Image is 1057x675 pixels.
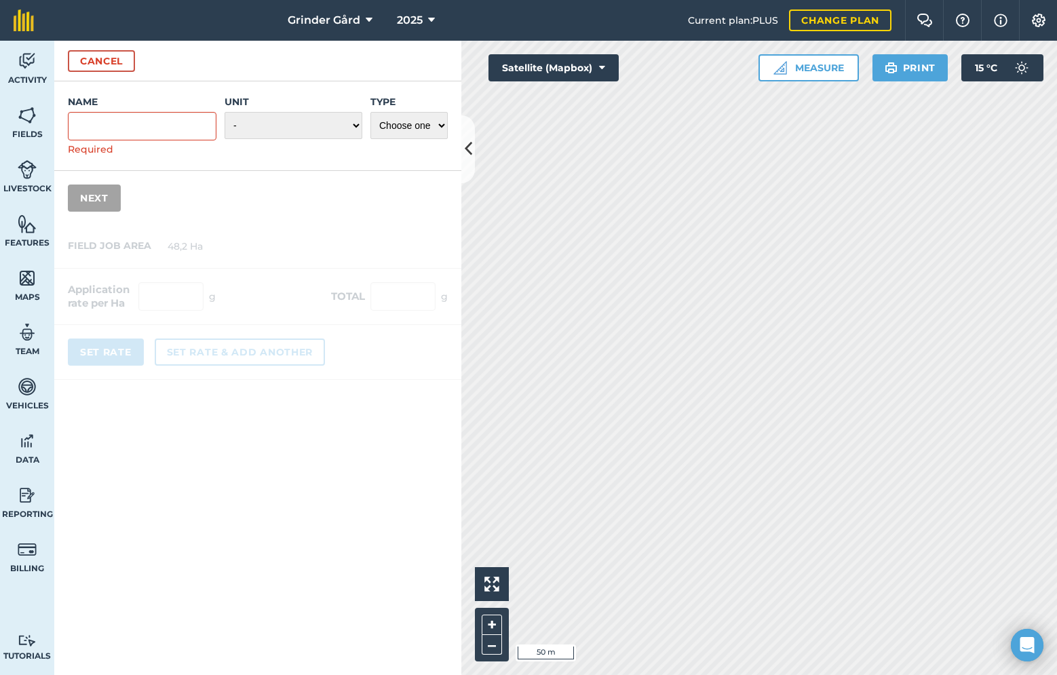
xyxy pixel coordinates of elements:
label: Type [370,95,448,109]
img: svg+xml;base64,PD94bWwgdmVyc2lvbj0iMS4wIiBlbmNvZGluZz0idXRmLTgiPz4KPCEtLSBHZW5lcmF0b3I6IEFkb2JlIE... [18,322,37,343]
img: svg+xml;base64,PD94bWwgdmVyc2lvbj0iMS4wIiBlbmNvZGluZz0idXRmLTgiPz4KPCEtLSBHZW5lcmF0b3I6IEFkb2JlIE... [18,377,37,397]
button: Cancel [68,50,135,72]
img: svg+xml;base64,PHN2ZyB4bWxucz0iaHR0cDovL3d3dy53My5vcmcvMjAwMC9zdmciIHdpZHRoPSIxOSIgaGVpZ2h0PSIyNC... [885,60,898,76]
img: svg+xml;base64,PD94bWwgdmVyc2lvbj0iMS4wIiBlbmNvZGluZz0idXRmLTgiPz4KPCEtLSBHZW5lcmF0b3I6IEFkb2JlIE... [18,51,37,71]
span: 2025 [397,12,423,28]
img: Ruler icon [773,61,787,75]
button: + [482,615,502,635]
button: Measure [758,54,859,81]
img: svg+xml;base64,PHN2ZyB4bWxucz0iaHR0cDovL3d3dy53My5vcmcvMjAwMC9zdmciIHdpZHRoPSI1NiIgaGVpZ2h0PSI2MC... [18,268,37,288]
img: svg+xml;base64,PHN2ZyB4bWxucz0iaHR0cDovL3d3dy53My5vcmcvMjAwMC9zdmciIHdpZHRoPSI1NiIgaGVpZ2h0PSI2MC... [18,214,37,234]
button: – [482,635,502,655]
img: svg+xml;base64,PD94bWwgdmVyc2lvbj0iMS4wIiBlbmNvZGluZz0idXRmLTgiPz4KPCEtLSBHZW5lcmF0b3I6IEFkb2JlIE... [1008,54,1035,81]
img: svg+xml;base64,PHN2ZyB4bWxucz0iaHR0cDovL3d3dy53My5vcmcvMjAwMC9zdmciIHdpZHRoPSIxNyIgaGVpZ2h0PSIxNy... [994,12,1007,28]
span: Current plan : PLUS [688,13,778,28]
img: svg+xml;base64,PD94bWwgdmVyc2lvbj0iMS4wIiBlbmNvZGluZz0idXRmLTgiPz4KPCEtLSBHZW5lcmF0b3I6IEFkb2JlIE... [18,159,37,180]
span: 15 ° C [975,54,997,81]
img: Two speech bubbles overlapping with the left bubble in the forefront [917,14,933,27]
img: fieldmargin Logo [14,9,34,31]
label: Unit [225,95,362,109]
img: svg+xml;base64,PHN2ZyB4bWxucz0iaHR0cDovL3d3dy53My5vcmcvMjAwMC9zdmciIHdpZHRoPSI1NiIgaGVpZ2h0PSI2MC... [18,105,37,126]
label: Name [68,95,216,109]
img: svg+xml;base64,PD94bWwgdmVyc2lvbj0iMS4wIiBlbmNvZGluZz0idXRmLTgiPz4KPCEtLSBHZW5lcmF0b3I6IEFkb2JlIE... [18,539,37,560]
img: svg+xml;base64,PD94bWwgdmVyc2lvbj0iMS4wIiBlbmNvZGluZz0idXRmLTgiPz4KPCEtLSBHZW5lcmF0b3I6IEFkb2JlIE... [18,431,37,451]
button: Next [68,185,121,212]
div: Required [68,142,216,157]
button: Print [872,54,948,81]
a: Change plan [789,9,891,31]
img: svg+xml;base64,PD94bWwgdmVyc2lvbj0iMS4wIiBlbmNvZGluZz0idXRmLTgiPz4KPCEtLSBHZW5lcmF0b3I6IEFkb2JlIE... [18,634,37,647]
img: A cog icon [1031,14,1047,27]
span: Grinder Gård [288,12,360,28]
img: svg+xml;base64,PD94bWwgdmVyc2lvbj0iMS4wIiBlbmNvZGluZz0idXRmLTgiPz4KPCEtLSBHZW5lcmF0b3I6IEFkb2JlIE... [18,485,37,505]
div: Open Intercom Messenger [1011,629,1043,661]
button: 15 °C [961,54,1043,81]
img: A question mark icon [955,14,971,27]
button: Satellite (Mapbox) [488,54,619,81]
img: Four arrows, one pointing top left, one top right, one bottom right and the last bottom left [484,577,499,592]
